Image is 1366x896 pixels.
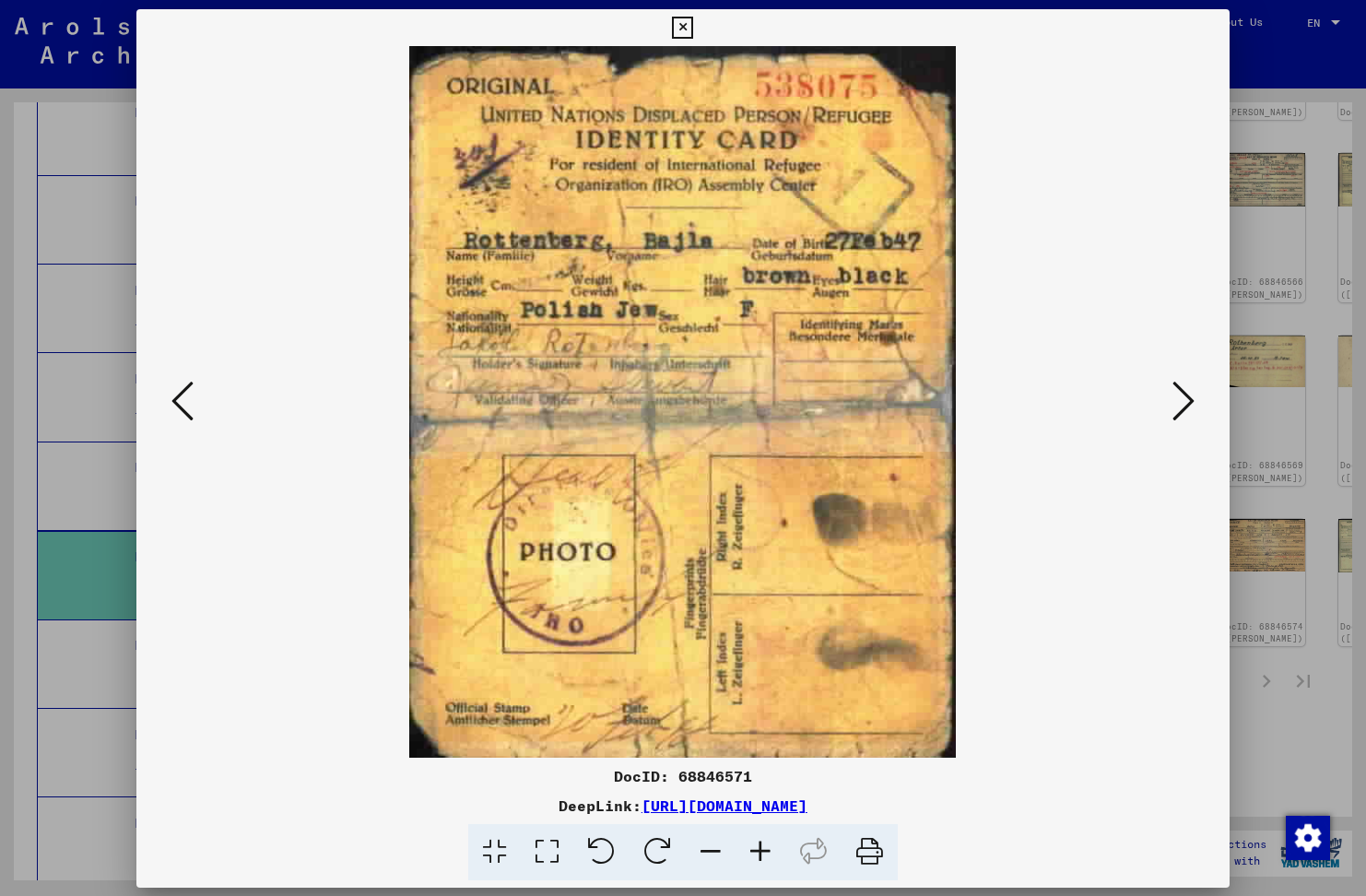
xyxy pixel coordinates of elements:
div: DeepLink: [136,795,1230,817]
div: DocID: 68846571 [136,765,1230,787]
a: [URL][DOMAIN_NAME] [642,796,807,815]
img: Change consent [1286,816,1330,860]
img: 001.jpg [199,46,1167,758]
div: Change consent [1285,815,1329,859]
